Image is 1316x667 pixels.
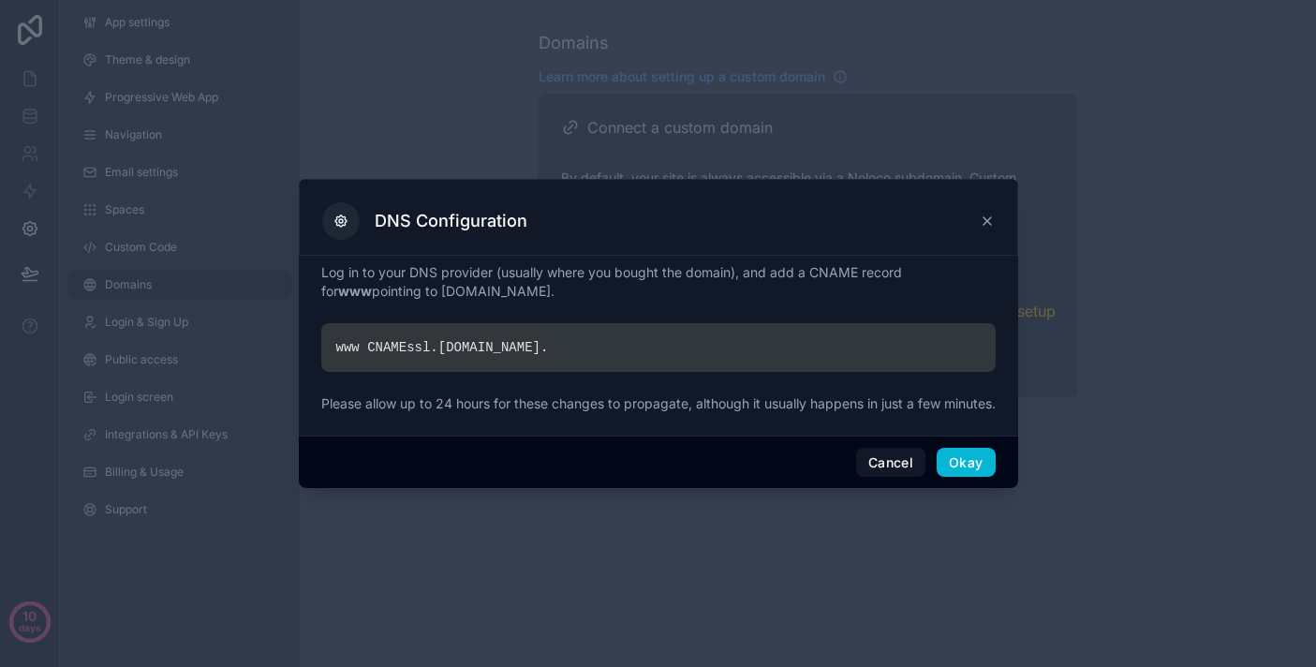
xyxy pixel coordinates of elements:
div: www CNAME ssl. [DOMAIN_NAME] . [321,323,996,372]
p: Please allow up to 24 hours for these changes to propagate, although it usually happens in just a... [321,394,996,413]
p: Log in to your DNS provider (usually where you bought the domain), and add a CNAME record for poi... [321,263,996,301]
strong: www [338,283,372,299]
h3: DNS Configuration [375,210,527,232]
button: Okay [937,448,995,478]
button: Cancel [856,448,925,478]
